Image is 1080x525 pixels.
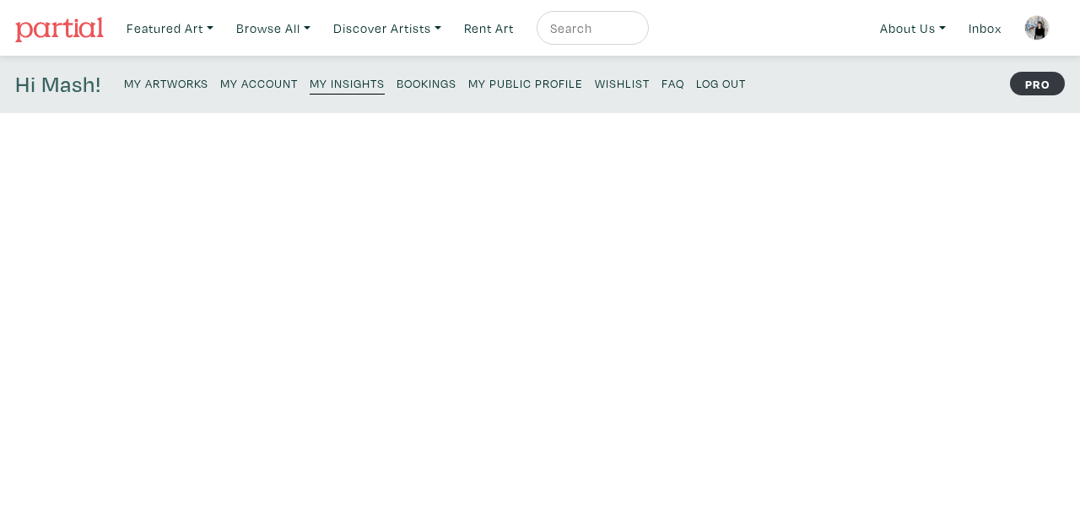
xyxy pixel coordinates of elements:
[661,75,684,91] small: FAQ
[661,71,684,94] a: FAQ
[220,71,298,94] a: My Account
[696,75,746,91] small: Log Out
[595,75,650,91] small: Wishlist
[310,75,385,91] small: My Insights
[1024,15,1050,41] img: phpThumb.php
[15,71,101,98] h4: Hi Mash!
[548,18,633,39] input: Search
[397,71,456,94] a: Bookings
[119,11,221,46] a: Featured Art
[326,11,449,46] a: Discover Artists
[220,75,298,91] small: My Account
[310,71,385,95] a: My Insights
[397,75,456,91] small: Bookings
[696,71,746,94] a: Log Out
[124,75,208,91] small: My Artworks
[961,11,1009,46] a: Inbox
[468,71,583,94] a: My Public Profile
[468,75,583,91] small: My Public Profile
[595,71,650,94] a: Wishlist
[229,11,318,46] a: Browse All
[456,11,521,46] a: Rent Art
[872,11,953,46] a: About Us
[1010,72,1065,95] strong: PRO
[124,71,208,94] a: My Artworks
